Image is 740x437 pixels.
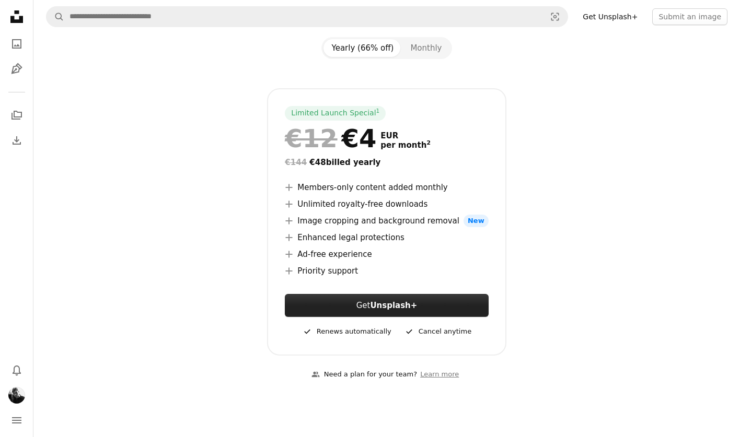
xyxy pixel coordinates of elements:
[285,198,488,210] li: Unlimited royalty-free downloads
[8,387,25,404] img: Avatar of user Marton Levai
[323,39,402,57] button: Yearly (66% off)
[47,7,64,27] button: Search Unsplash
[302,325,391,338] div: Renews automatically
[417,366,462,383] a: Learn more
[652,8,727,25] button: Submit an image
[6,105,27,126] a: Collections
[380,131,431,140] span: EUR
[285,181,488,194] li: Members-only content added monthly
[370,301,417,310] strong: Unsplash+
[285,294,488,317] a: GetUnsplash+
[576,8,644,25] a: Get Unsplash+
[376,108,380,114] sup: 1
[285,125,337,152] span: €12
[6,130,27,151] a: Download History
[285,231,488,244] li: Enhanced legal protections
[6,33,27,54] a: Photos
[46,6,568,27] form: Find visuals sitewide
[404,325,471,338] div: Cancel anytime
[285,125,376,152] div: €4
[285,265,488,277] li: Priority support
[285,158,307,167] span: €144
[285,248,488,261] li: Ad-free experience
[380,140,431,150] span: per month
[311,369,417,380] div: Need a plan for your team?
[6,6,27,29] a: Home — Unsplash
[464,215,489,227] span: New
[6,58,27,79] a: Illustrations
[6,360,27,381] button: Notifications
[426,139,431,146] sup: 2
[285,106,386,121] div: Limited Launch Special
[285,215,488,227] li: Image cropping and background removal
[6,410,27,431] button: Menu
[374,108,382,119] a: 1
[542,7,568,27] button: Visual search
[402,39,450,57] button: Monthly
[6,385,27,406] button: Profile
[424,140,433,150] a: 2
[285,156,488,169] div: €48 billed yearly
